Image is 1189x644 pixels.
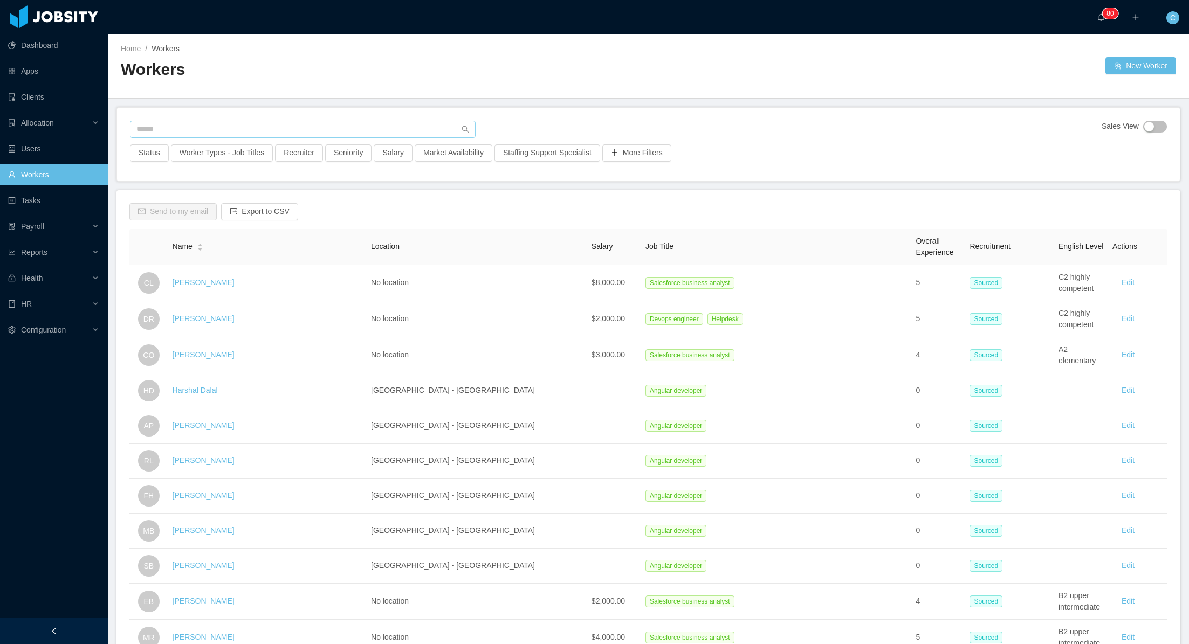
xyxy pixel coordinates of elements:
button: Recruiter [275,144,323,162]
i: icon: search [462,126,469,133]
span: HD [143,380,154,401]
span: Overall Experience [916,237,953,257]
a: icon: appstoreApps [8,60,99,82]
span: EB [143,591,154,612]
span: Job Title [645,242,673,251]
a: Edit [1122,421,1135,430]
a: Home [121,44,141,53]
button: Seniority [325,144,372,162]
a: [PERSON_NAME] [173,350,235,359]
i: icon: caret-down [197,246,203,250]
span: English Level [1059,242,1103,251]
a: icon: pie-chartDashboard [8,34,99,56]
span: Actions [1112,242,1137,251]
span: Sourced [970,455,1002,467]
span: Reports [21,248,47,257]
p: 0 [1110,8,1114,19]
a: Edit [1122,386,1135,394]
span: $3,000.00 [592,350,625,359]
td: 0 [911,549,965,584]
span: Salesforce business analyst [645,595,734,607]
span: $8,000.00 [592,278,625,287]
span: Devops engineer [645,313,703,325]
span: CL [144,272,154,294]
i: icon: medicine-box [8,274,16,282]
td: 0 [911,408,965,444]
span: RL [144,450,154,472]
a: icon: auditClients [8,86,99,108]
span: Name [173,241,193,252]
span: Angular developer [645,455,706,467]
td: 5 [911,265,965,301]
span: Sourced [970,490,1002,502]
td: A2 elementary [1054,337,1108,373]
span: DR [143,308,154,330]
span: $4,000.00 [592,633,625,641]
span: Sales View [1102,121,1139,133]
span: Sourced [970,595,1002,607]
span: Angular developer [645,490,706,502]
td: 0 [911,444,965,479]
span: Angular developer [645,560,706,572]
span: Sourced [970,349,1002,361]
i: icon: solution [8,119,16,127]
td: 4 [911,337,965,373]
span: MB [143,520,154,542]
a: [PERSON_NAME] [173,278,235,287]
span: Payroll [21,222,44,231]
a: Edit [1122,491,1135,500]
a: Sourced [970,350,1007,359]
i: icon: plus [1132,13,1139,21]
a: Sourced [970,491,1007,500]
i: icon: file-protect [8,223,16,230]
span: / [145,44,147,53]
a: Sourced [970,526,1007,535]
span: Sourced [970,525,1002,537]
span: Angular developer [645,385,706,397]
td: C2 highly competent [1054,265,1108,301]
td: No location [367,584,587,620]
span: Location [371,242,400,251]
td: No location [367,301,587,337]
button: icon: exportExport to CSV [221,203,298,220]
span: $2,000.00 [592,314,625,323]
span: Configuration [21,326,66,334]
a: Sourced [970,386,1007,394]
a: Edit [1122,633,1135,641]
a: icon: robotUsers [8,138,99,160]
span: Health [21,274,43,282]
a: Sourced [970,278,1007,287]
a: Sourced [970,633,1007,641]
i: icon: setting [8,326,16,334]
span: C [1170,11,1176,24]
span: $2,000.00 [592,597,625,605]
span: Sourced [970,385,1002,397]
td: C2 highly competent [1054,301,1108,337]
a: [PERSON_NAME] [173,633,235,641]
button: Market Availability [415,144,492,162]
span: Sourced [970,560,1002,572]
button: Staffing Support Specialist [494,144,600,162]
h2: Workers [121,59,649,81]
span: Workers [152,44,180,53]
span: Helpdesk [707,313,743,325]
i: icon: book [8,300,16,308]
td: 0 [911,373,965,408]
td: [GEOGRAPHIC_DATA] - [GEOGRAPHIC_DATA] [367,408,587,444]
a: icon: userWorkers [8,164,99,185]
td: [GEOGRAPHIC_DATA] - [GEOGRAPHIC_DATA] [367,373,587,408]
a: [PERSON_NAME] [173,421,235,430]
a: Sourced [970,314,1007,323]
a: [PERSON_NAME] [173,561,235,570]
td: [GEOGRAPHIC_DATA] - [GEOGRAPHIC_DATA] [367,514,587,549]
i: icon: caret-up [197,243,203,246]
span: Sourced [970,313,1002,325]
span: CO [143,344,154,366]
td: 0 [911,514,965,549]
a: Edit [1122,350,1135,359]
td: [GEOGRAPHIC_DATA] - [GEOGRAPHIC_DATA] [367,444,587,479]
a: Edit [1122,314,1135,323]
span: Sourced [970,420,1002,432]
a: Edit [1122,561,1135,570]
button: Worker Types - Job Titles [171,144,273,162]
